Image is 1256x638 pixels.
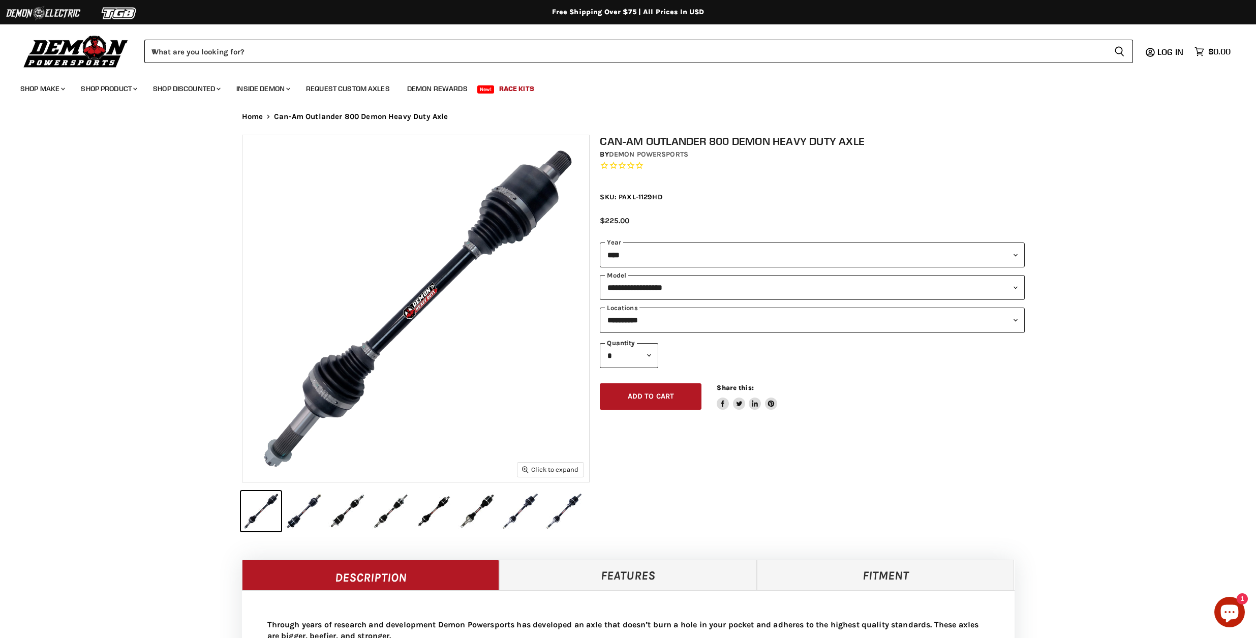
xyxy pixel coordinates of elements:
button: IMAGE thumbnail [284,491,324,531]
img: TGB Logo 2 [81,4,158,23]
button: IMAGE thumbnail [500,491,540,531]
form: Product [144,40,1133,63]
select: modal-name [600,275,1025,300]
a: Demon Powersports [609,150,688,159]
a: Shop Make [13,78,71,99]
a: Request Custom Axles [298,78,397,99]
span: Share this: [717,384,753,391]
span: Click to expand [522,466,578,473]
a: Features [499,560,757,590]
a: Shop Discounted [145,78,227,99]
a: Shop Product [73,78,143,99]
ul: Main menu [13,74,1228,99]
a: Home [242,112,263,121]
div: by [600,149,1025,160]
inbox-online-store-chat: Shopify online store chat [1211,597,1248,630]
img: Demon Electric Logo 2 [5,4,81,23]
input: When autocomplete results are available use up and down arrows to review and enter to select [144,40,1106,63]
img: IMAGE [242,135,589,482]
select: year [600,242,1025,267]
button: IMAGE thumbnail [241,491,281,531]
select: keys [600,308,1025,332]
button: IMAGE thumbnail [371,491,411,531]
button: IMAGE thumbnail [327,491,367,531]
button: Search [1106,40,1133,63]
span: Rated 0.0 out of 5 stars 0 reviews [600,161,1025,171]
span: $0.00 [1208,47,1231,56]
img: Demon Powersports [20,33,132,69]
a: Fitment [757,560,1015,590]
div: SKU: PAXL-1129HD [600,192,1025,202]
aside: Share this: [717,383,777,410]
button: Add to cart [600,383,701,410]
select: Quantity [600,343,658,368]
div: Free Shipping Over $75 | All Prices In USD [222,8,1035,17]
span: Can-Am Outlander 800 Demon Heavy Duty Axle [274,112,448,121]
a: Inside Demon [229,78,296,99]
a: Log in [1153,47,1189,56]
a: $0.00 [1189,44,1236,59]
a: Demon Rewards [400,78,475,99]
span: Log in [1157,47,1183,57]
span: New! [477,85,495,94]
button: IMAGE thumbnail [457,491,497,531]
span: $225.00 [600,216,629,225]
button: Click to expand [517,463,584,476]
button: IMAGE thumbnail [544,491,584,531]
span: Add to cart [628,392,675,401]
button: IMAGE thumbnail [414,491,454,531]
a: Description [242,560,500,590]
a: Race Kits [492,78,542,99]
h1: Can-Am Outlander 800 Demon Heavy Duty Axle [600,135,1025,147]
nav: Breadcrumbs [222,112,1035,121]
